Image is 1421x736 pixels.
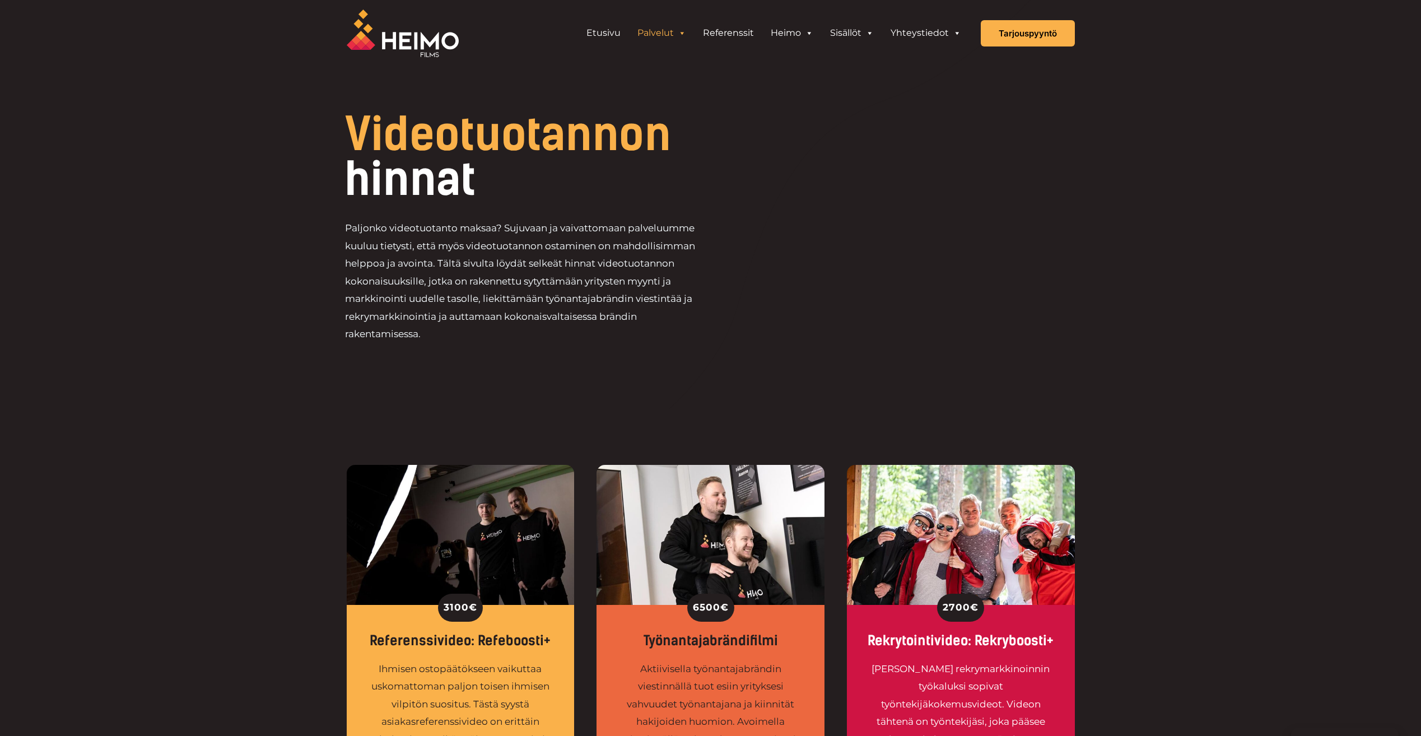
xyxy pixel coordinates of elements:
p: Paljonko videotuotanto maksaa? Sujuvaan ja vaivattomaan palveluumme kuuluu tietysti, että myös vi... [345,220,711,343]
img: Rekryvideo päästää työntekijäsi valokeilaan. [847,465,1075,605]
div: Rekrytointivideo: Rekryboosti+ [864,633,1058,649]
a: Etusivu [578,22,629,44]
span: € [469,599,477,617]
img: Heimo Filmsin logo [347,10,459,57]
a: Tarjouspyyntö [981,20,1075,46]
a: Yhteystiedot [882,22,970,44]
div: 3100 [438,594,483,622]
div: 6500 [687,594,734,622]
a: Heimo [762,22,822,44]
div: Referenssivideo: Refeboosti+ [364,633,558,649]
a: Palvelut [629,22,695,44]
div: 2700 [937,594,984,622]
div: Työnantajabrändifilmi [613,633,808,649]
img: Työnantajabrändi ja sen viestintä sujuu videoilla. [597,465,824,605]
aside: Header Widget 1 [572,22,975,44]
a: Sisällöt [822,22,882,44]
a: Referenssit [695,22,762,44]
span: € [720,599,729,617]
span: € [970,599,979,617]
img: Referenssivideo on myynnin työkalu. [347,465,575,605]
span: Videotuotannon [345,108,671,161]
h1: hinnat [345,112,787,202]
